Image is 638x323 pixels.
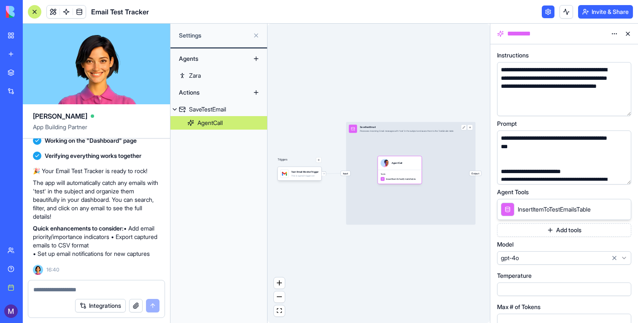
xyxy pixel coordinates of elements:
button: Integrations [75,299,126,312]
div: InputSaveTestEmailProcesses incoming Gmail messages with 'test' in the subject and saves them to ... [346,122,476,225]
span: Tools [381,173,419,175]
span: App Building Partner [33,123,160,138]
div: AgentCall [197,119,223,127]
div: Zara [189,71,201,80]
label: Temperature [497,271,532,280]
span: InsertItemToTestEmailsTable [518,205,591,214]
span: [PERSON_NAME] [33,111,87,121]
div: Triggers [278,146,322,180]
div: AgentCallToolsInsertItemToTestEmailsTable [378,156,422,184]
img: ACg8ocJtOslkEheqcbxbRNY-DBVyiSoWR6j0po04Vm4_vNZB470J1w=s96-c [4,304,18,318]
div: Test Email MonitorTriggerThis is a gmail trigger set [278,167,322,180]
div: AgentCall [392,161,403,165]
h1: Email Test Tracker [91,7,149,17]
button: fit view [274,305,285,317]
span: Working on the "Dashboard" page [45,136,137,145]
img: logo [6,6,58,18]
button: Add tools [497,223,631,237]
span: InsertItemToTestEmailsTable [386,177,416,181]
div: Agents [175,52,242,65]
span: Verifying everything works together [45,152,141,160]
div: SaveTestEmail [189,105,226,114]
label: Prompt [497,119,517,128]
div: Test Email MonitorTrigger [291,170,319,174]
span: Settings [179,31,249,40]
span: 16:40 [46,266,59,273]
div: Actions [175,86,242,99]
div: This is a gmail trigger set [291,174,319,177]
span: Input [341,171,351,176]
p: • Add email priority/importance indicators • Export captured emails to CSV format • Set up email ... [33,224,160,258]
div: Processes incoming Gmail messages with 'test' in the subject and saves them to the TestEmails table [360,130,454,132]
p: Triggers [278,157,287,163]
p: 🎉 Your Email Test Tracker is ready to rock! [33,167,160,175]
label: Model [497,240,514,249]
label: Max # of Tokens [497,303,541,311]
strong: Quick enhancements to consider: [33,225,124,232]
label: Instructions [497,51,529,60]
button: zoom in [274,277,285,289]
a: AgentCall [170,116,267,130]
button: zoom out [274,291,285,303]
img: Ella_00000_wcx2te.png [33,265,43,275]
div: SaveTestEmail [360,125,454,129]
label: Agent Tools [497,188,529,196]
button: Invite & Share [578,5,633,19]
a: SaveTestEmail [170,103,267,116]
a: Zara [170,69,267,82]
p: The app will automatically catch any emails with 'test' in the subject and organize them beautifu... [33,179,160,221]
span: Output [470,171,481,176]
